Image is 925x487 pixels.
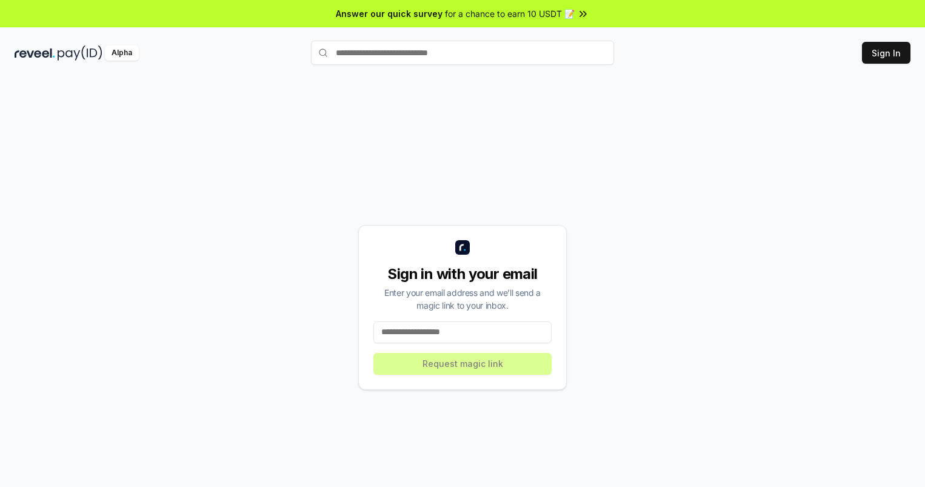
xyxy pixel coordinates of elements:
button: Sign In [862,42,910,64]
span: for a chance to earn 10 USDT 📝 [445,7,575,20]
img: logo_small [455,240,470,255]
img: reveel_dark [15,45,55,61]
div: Alpha [105,45,139,61]
img: pay_id [58,45,102,61]
span: Answer our quick survey [336,7,442,20]
div: Sign in with your email [373,264,552,284]
div: Enter your email address and we’ll send a magic link to your inbox. [373,286,552,312]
